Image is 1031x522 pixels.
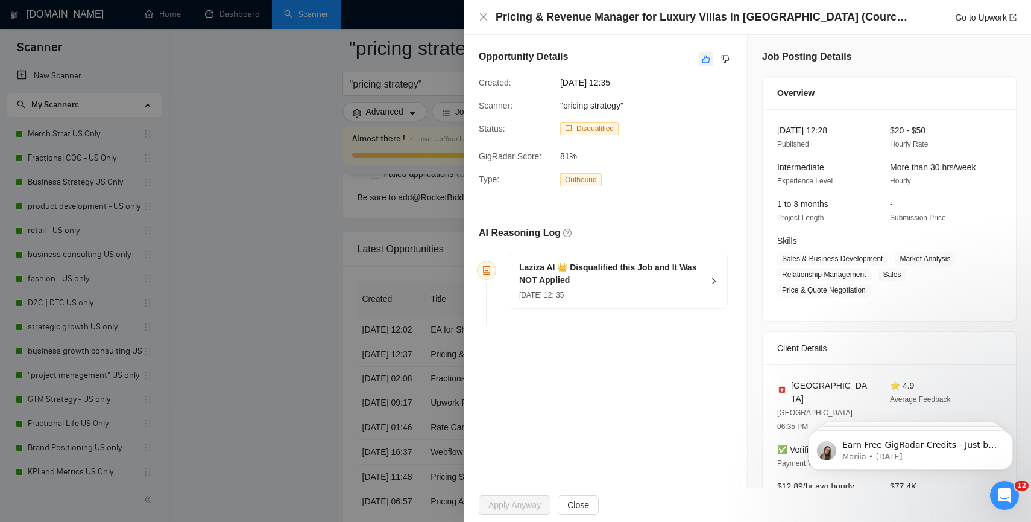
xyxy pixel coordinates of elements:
[479,226,561,240] h5: AI Reasoning Log
[777,482,854,504] span: $12.89/hr avg hourly rate paid
[560,150,741,163] span: 81%
[482,266,491,275] span: robot
[895,252,955,266] span: Market Analysis
[563,229,572,237] span: question-circle
[990,481,1019,510] iframe: Intercom live chat
[777,445,818,454] span: ✅ Verified
[479,174,499,184] span: Type:
[777,162,824,172] span: Intermediate
[890,395,951,404] span: Average Feedback
[878,268,906,281] span: Sales
[890,126,925,135] span: $20 - $50
[567,498,589,512] span: Close
[777,268,871,281] span: Relationship Management
[721,54,730,64] span: dislike
[777,214,824,222] span: Project Length
[890,162,976,172] span: More than 30 hrs/week
[565,125,572,132] span: robot
[560,173,602,186] span: Outbound
[479,78,511,88] span: Created:
[576,124,614,133] span: Disqualified
[519,261,703,287] h5: Laziza AI 👑 Disqualified this Job and It Was NOT Applied
[699,52,713,66] button: like
[479,12,488,22] button: Close
[777,140,809,148] span: Published
[777,332,1001,364] div: Client Details
[479,151,541,161] span: GigRadar Score:
[718,52,733,66] button: dislike
[890,381,914,390] span: ⭐ 4.9
[777,284,871,297] span: Price & Quote Negotiation
[762,49,851,64] h5: Job Posting Details
[890,214,946,222] span: Submission Price
[479,101,512,110] span: Scanner:
[1015,481,1029,491] span: 12
[777,199,828,209] span: 1 to 3 months
[778,386,786,394] img: 🇨🇭
[496,10,912,25] h4: Pricing & Revenue Manager for Luxury Villas in [GEOGRAPHIC_DATA] (Courchevel & Antibes)
[777,252,888,266] span: Sales & Business Development
[890,140,928,148] span: Hourly Rate
[558,495,599,515] button: Close
[479,124,505,133] span: Status:
[560,76,741,89] span: [DATE] 12:35
[519,291,564,299] span: [DATE] 12: 35
[777,177,833,185] span: Experience Level
[955,13,1017,22] a: Go to Upworkexport
[710,278,717,285] span: right
[790,405,1031,489] iframe: Intercom notifications message
[777,86,815,100] span: Overview
[702,54,710,64] span: like
[791,379,871,406] span: [GEOGRAPHIC_DATA]
[777,409,853,431] span: [GEOGRAPHIC_DATA] 06:35 PM
[777,236,797,246] span: Skills
[1009,14,1017,21] span: export
[479,49,568,64] h5: Opportunity Details
[890,199,893,209] span: -
[777,126,827,135] span: [DATE] 12:28
[777,459,843,468] span: Payment Verification
[890,177,911,185] span: Hourly
[560,101,623,110] span: "pricing strategy"
[479,12,488,22] span: close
